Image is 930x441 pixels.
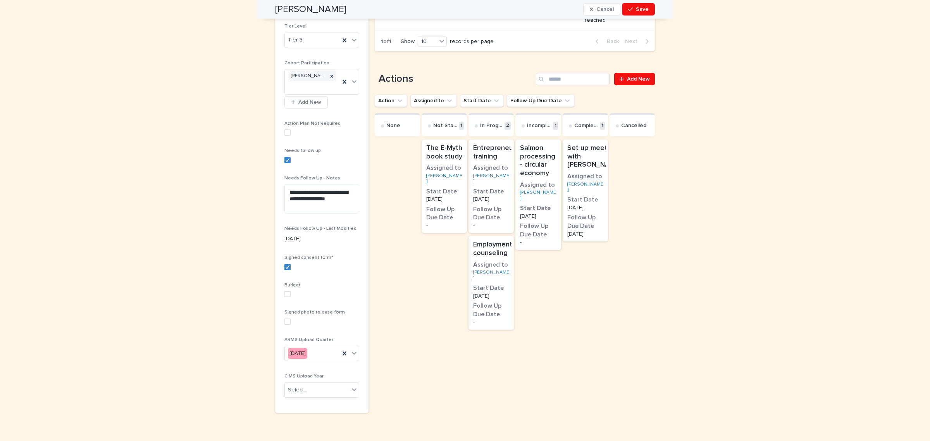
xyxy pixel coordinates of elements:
[284,61,329,65] span: Cohort Participation
[422,140,467,233] a: The E-Myth book studyAssigned to[PERSON_NAME] Start Date[DATE]Follow Up Due Date-
[583,3,620,16] button: Cancel
[520,239,556,245] p: -
[426,223,462,228] p: -
[284,338,333,342] span: ARMS Upload Quarter
[460,95,504,107] button: Start Date
[574,122,598,129] p: Complete
[625,39,642,44] span: Next
[473,164,509,172] h3: Assigned to
[621,122,646,129] p: Cancelled
[426,144,462,161] p: The E-Myth book study
[563,140,608,241] a: Set up meeting with [PERSON_NAME]Assigned to[PERSON_NAME] Start Date[DATE]Follow Up Due Date[DATE]
[567,172,603,181] h3: Assigned to
[622,38,655,45] button: Next
[473,302,509,319] h3: Follow Up Due Date
[426,196,462,202] p: [DATE]
[614,73,655,85] a: Add New
[473,223,509,228] p: -
[426,164,462,172] h3: Assigned to
[284,235,359,243] p: [DATE]
[284,176,340,181] span: Needs Follow Up - Notes
[473,261,509,269] h3: Assigned to
[520,181,556,189] h3: Assigned to
[468,140,514,233] a: Entrepreneurship trainingAssigned to[PERSON_NAME] Start Date[DATE]Follow Up Due Date-
[284,374,324,379] span: CIMS Upload Year
[600,122,605,130] p: 1
[567,144,621,169] p: Set up meeting with [PERSON_NAME]
[527,122,551,129] p: Incomplete
[536,73,610,85] input: Search
[473,293,509,299] p: [DATE]
[507,95,575,107] button: Follow Up Due Date
[289,71,327,81] div: [PERSON_NAME] - SPP- [DATE]
[426,173,462,184] a: [PERSON_NAME]
[567,205,603,210] p: [DATE]
[284,310,345,315] span: Signed photo release form
[567,196,603,204] h3: Start Date
[275,4,346,15] h2: [PERSON_NAME]
[284,255,333,260] span: Signed consent form*
[473,188,509,196] h3: Start Date
[433,122,457,129] p: Not Started
[589,38,622,45] button: Back
[627,76,650,82] span: Add New
[505,122,511,130] p: 2
[284,283,301,288] span: Budget
[473,205,509,222] h3: Follow Up Due Date
[473,284,509,293] h3: Start Date
[375,73,533,85] h1: Actions
[602,39,619,44] span: Back
[288,36,303,44] span: Tier 3
[567,214,603,230] h3: Follow Up Due Date
[520,144,556,177] p: Salmon processing - circular economy
[426,188,462,196] h3: Start Date
[520,222,556,239] h3: Follow Up Due Date
[284,24,307,29] span: Tier Level
[288,386,307,394] div: Select...
[515,140,561,250] a: Salmon processing - circular economyAssigned to[PERSON_NAME] Start Date[DATE]Follow Up Due Date-
[636,7,649,12] span: Save
[480,122,503,129] p: In Progress
[459,122,464,130] p: 1
[284,148,321,153] span: Needs follow up
[473,196,509,202] p: [DATE]
[473,270,509,281] a: [PERSON_NAME]
[553,122,558,130] p: 1
[473,144,529,161] p: Entrepreneurship training
[473,319,509,325] p: -
[520,190,556,201] a: [PERSON_NAME]
[567,182,603,193] a: [PERSON_NAME]
[386,122,400,129] p: None
[596,7,614,12] span: Cancel
[298,100,321,105] span: Add New
[473,241,512,257] p: Employment counseling
[418,38,437,46] div: 10
[622,3,655,16] button: Save
[284,121,341,126] span: Action Plan Not Required
[375,32,398,51] p: 1 of 1
[284,96,328,109] button: Add New
[375,95,407,107] button: Action
[426,205,462,222] h3: Follow Up Due Date
[288,348,307,359] div: [DATE]
[284,226,356,231] span: Needs Follow Up - Last Modified
[567,231,603,237] p: [DATE]
[410,95,457,107] button: Assigned to
[468,236,514,329] a: Employment counselingAssigned to[PERSON_NAME] Start Date[DATE]Follow Up Due Date-
[401,38,415,45] p: Show
[520,214,556,219] p: [DATE]
[450,38,494,45] p: records per page
[473,173,509,184] a: [PERSON_NAME]
[520,204,556,213] h3: Start Date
